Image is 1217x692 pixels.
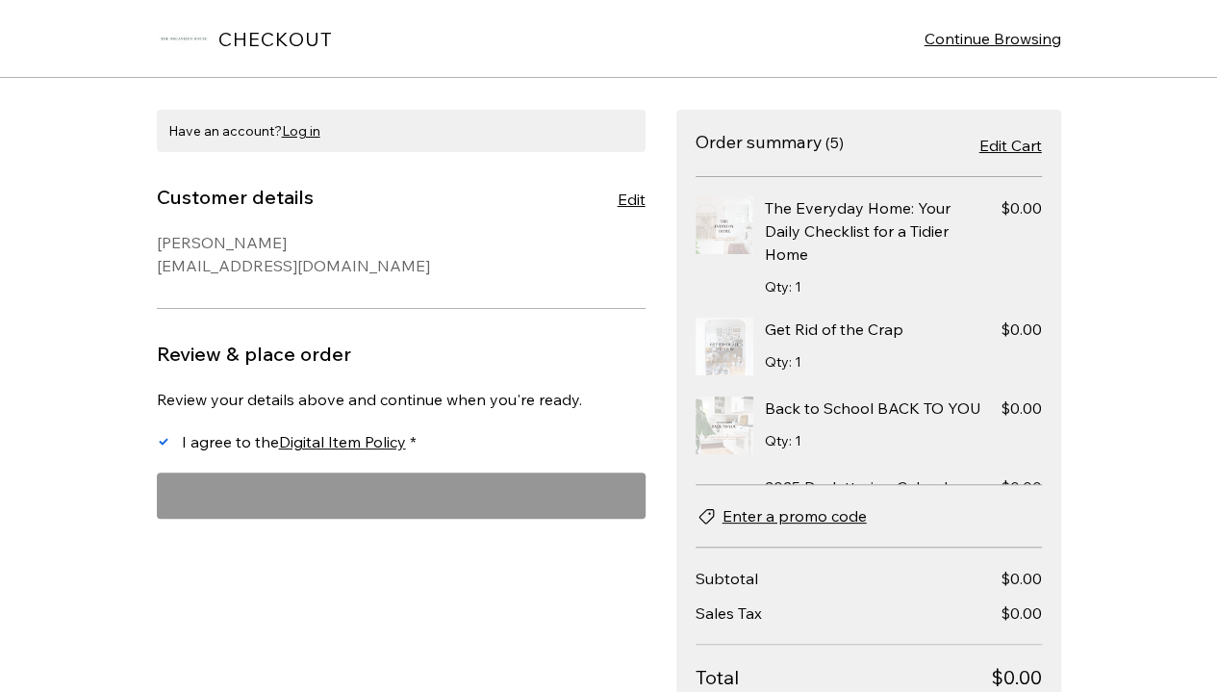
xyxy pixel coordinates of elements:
[765,432,801,449] span: Qty: 1
[696,397,753,454] img: Back to School BACK TO YOU
[696,603,762,623] span: Sales Tax
[1001,569,1042,588] span: $0.00
[279,432,406,451] span: Digital Item Policy
[182,432,406,451] span: I agree to the
[157,254,646,277] div: [EMAIL_ADDRESS][DOMAIN_NAME]
[824,133,843,152] span: Number of items 5
[157,185,314,209] h2: Customer details
[168,122,320,140] span: Have an account?
[765,398,981,418] span: Back to School BACK TO YOU
[696,664,991,691] span: Total
[765,477,962,497] span: 2025 Decluttering Calendar
[157,12,211,65] img: The Organized House logo, when clicked will direct to the homepage
[696,131,823,153] h2: Order summary
[991,664,1042,691] span: $0.00
[696,569,758,588] span: Subtotal
[1001,397,1042,420] span: Price $0.00
[1001,196,1042,219] span: Price $0.00
[1001,475,1042,499] span: Price $0.00
[696,177,1042,485] ul: Items
[157,342,351,366] h2: Review & place order
[765,198,951,264] span: The Everyday Home: Your Daily Checklist for a Tidier Home
[1001,318,1042,341] span: Price $0.00
[282,121,320,141] button: Log in
[157,390,582,409] span: Review your details above and continue when you're ready.
[925,27,1061,50] a: Continue Browsing
[218,27,333,51] h1: CHECKOUT
[696,504,867,527] button: Enter a promo code
[618,188,646,211] button: Edit
[979,134,1042,157] a: Edit Cart
[765,278,801,295] span: Qty: 1
[696,567,1042,691] section: Total due breakdown
[696,196,753,254] img: The Everyday Home: Your Daily Checklist for a Tidier Home
[723,504,867,527] span: Enter a promo code
[765,320,903,339] span: Get Rid of the Crap
[157,231,646,254] div: [PERSON_NAME]
[696,318,753,375] img: Get Rid of the Crap
[765,353,801,371] span: Qty: 1
[1001,603,1042,623] span: $0.00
